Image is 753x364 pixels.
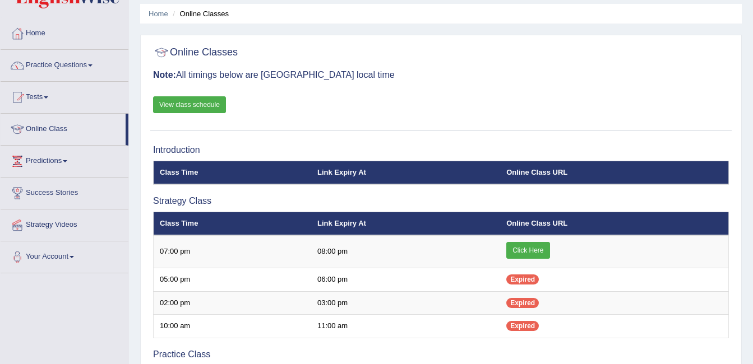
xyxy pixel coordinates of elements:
span: Expired [506,274,539,284]
b: Note: [153,70,176,80]
a: Your Account [1,241,128,269]
a: Strategy Videos [1,209,128,237]
th: Online Class URL [500,161,728,184]
h3: Strategy Class [153,196,729,206]
a: Predictions [1,146,128,174]
td: 03:00 pm [311,291,500,315]
td: 11:00 am [311,315,500,338]
th: Link Expiry At [311,212,500,235]
a: Online Class [1,114,126,142]
a: Practice Questions [1,50,128,78]
a: Tests [1,82,128,110]
td: 05:00 pm [154,268,311,292]
th: Class Time [154,212,311,235]
th: Online Class URL [500,212,728,235]
td: 02:00 pm [154,291,311,315]
h2: Online Classes [153,44,238,61]
h3: Practice Class [153,349,729,360]
td: 07:00 pm [154,235,311,268]
td: 08:00 pm [311,235,500,268]
a: Home [1,18,128,46]
a: View class schedule [153,96,226,113]
th: Link Expiry At [311,161,500,184]
h3: Introduction [153,145,729,155]
td: 10:00 am [154,315,311,338]
a: Click Here [506,242,549,259]
span: Expired [506,298,539,308]
a: Success Stories [1,178,128,206]
h3: All timings below are [GEOGRAPHIC_DATA] local time [153,70,729,80]
th: Class Time [154,161,311,184]
a: Home [149,10,168,18]
td: 06:00 pm [311,268,500,292]
span: Expired [506,321,539,331]
li: Online Classes [170,8,229,19]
